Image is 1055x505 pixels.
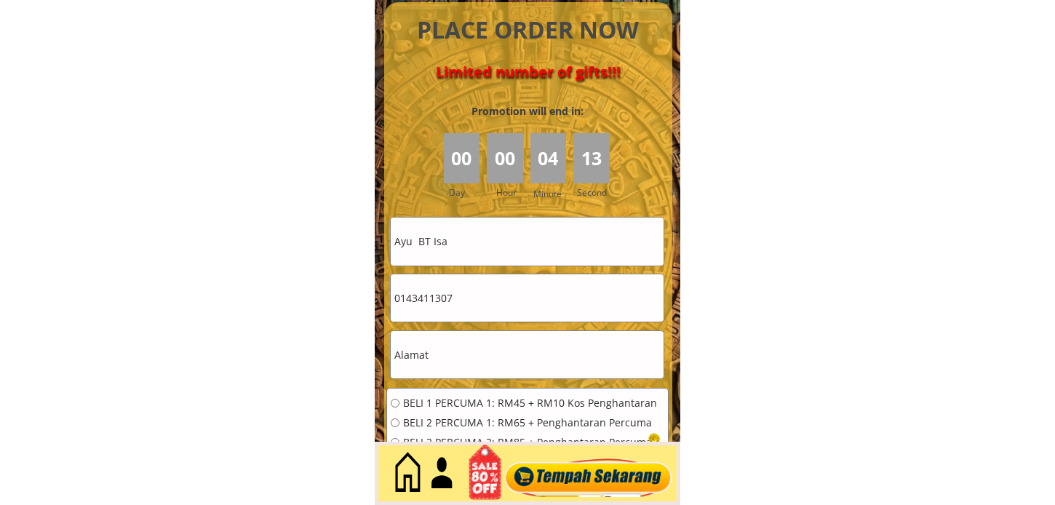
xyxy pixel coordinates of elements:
[496,186,527,199] h3: Hour
[533,187,565,201] h3: Minute
[391,274,664,322] input: Telefon
[449,186,485,199] h3: Day
[401,63,656,81] h4: Limited number of gifts!!!
[391,218,664,265] input: Nama
[403,398,658,408] span: BELI 1 PERCUMA 1: RM45 + RM10 Kos Penghantaran
[401,14,656,47] h4: PLACE ORDER NOW
[391,331,664,378] input: Alamat
[403,437,658,448] span: BELI 2 PERCUMA 2: RM85 + Penghantaran Percuma
[577,186,613,199] h3: Second
[445,103,610,119] h3: Promotion will end in:
[403,418,658,428] span: BELI 2 PERCUMA 1: RM65 + Penghantaran Percuma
